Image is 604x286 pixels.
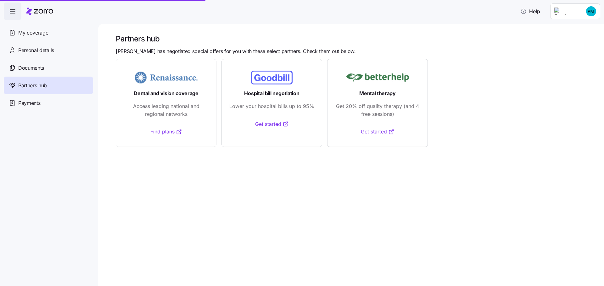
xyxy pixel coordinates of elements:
[4,77,93,94] a: Partners hub
[4,24,93,41] a: My coverage
[18,99,40,107] span: Payments
[244,89,299,97] span: Hospital bill negotiation
[18,29,48,37] span: My coverage
[18,46,54,54] span: Personal details
[4,94,93,112] a: Payments
[255,120,289,128] a: Get started
[335,102,420,118] span: Get 20% off quality therapy (and 4 free sessions)
[116,47,356,55] span: [PERSON_NAME] has negotiated special offers for you with these select partners. Check them out be...
[4,41,93,59] a: Personal details
[18,82,47,89] span: Partners hub
[18,64,44,72] span: Documents
[134,89,199,97] span: Dental and vision coverage
[554,8,577,15] img: Employer logo
[520,8,540,15] span: Help
[361,128,394,136] a: Get started
[229,102,314,110] span: Lower your hospital bills up to 95%
[116,34,595,44] h1: Partners hub
[586,6,596,16] img: 0e8fffb0dbfb5aad5b239b62fd04ae45
[4,59,93,77] a: Documents
[150,128,182,136] a: Find plans
[515,5,545,18] button: Help
[359,89,396,97] span: Mental therapy
[124,102,209,118] span: Access leading national and regional networks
